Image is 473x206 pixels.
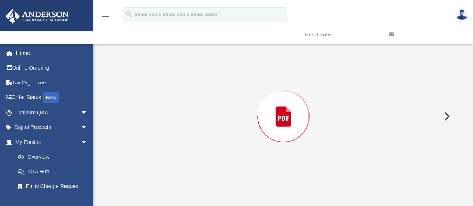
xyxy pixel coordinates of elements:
[10,164,99,179] a: CTA Hub
[456,9,467,20] img: User Pic
[5,105,99,120] a: Platinum Q&Aarrow_drop_down
[10,179,99,194] a: Entity Change Request
[43,92,59,103] div: NEW
[125,10,133,18] i: search
[438,106,454,127] button: Next File
[101,14,110,19] a: menu
[5,75,99,90] a: Tax Organizers
[101,10,110,19] i: menu
[3,9,71,24] img: Anderson Advisors Platinum Portal
[10,150,99,165] a: Overview
[80,105,95,120] span: arrow_drop_down
[5,46,99,61] a: Home
[80,135,95,150] span: arrow_drop_down
[5,135,99,150] a: My Entitiesarrow_drop_down
[80,120,95,135] span: arrow_drop_down
[5,61,99,76] a: Online Ordering
[299,20,383,49] a: Help Center
[5,90,99,105] a: Order StatusNEW
[5,120,99,135] a: Digital Productsarrow_drop_down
